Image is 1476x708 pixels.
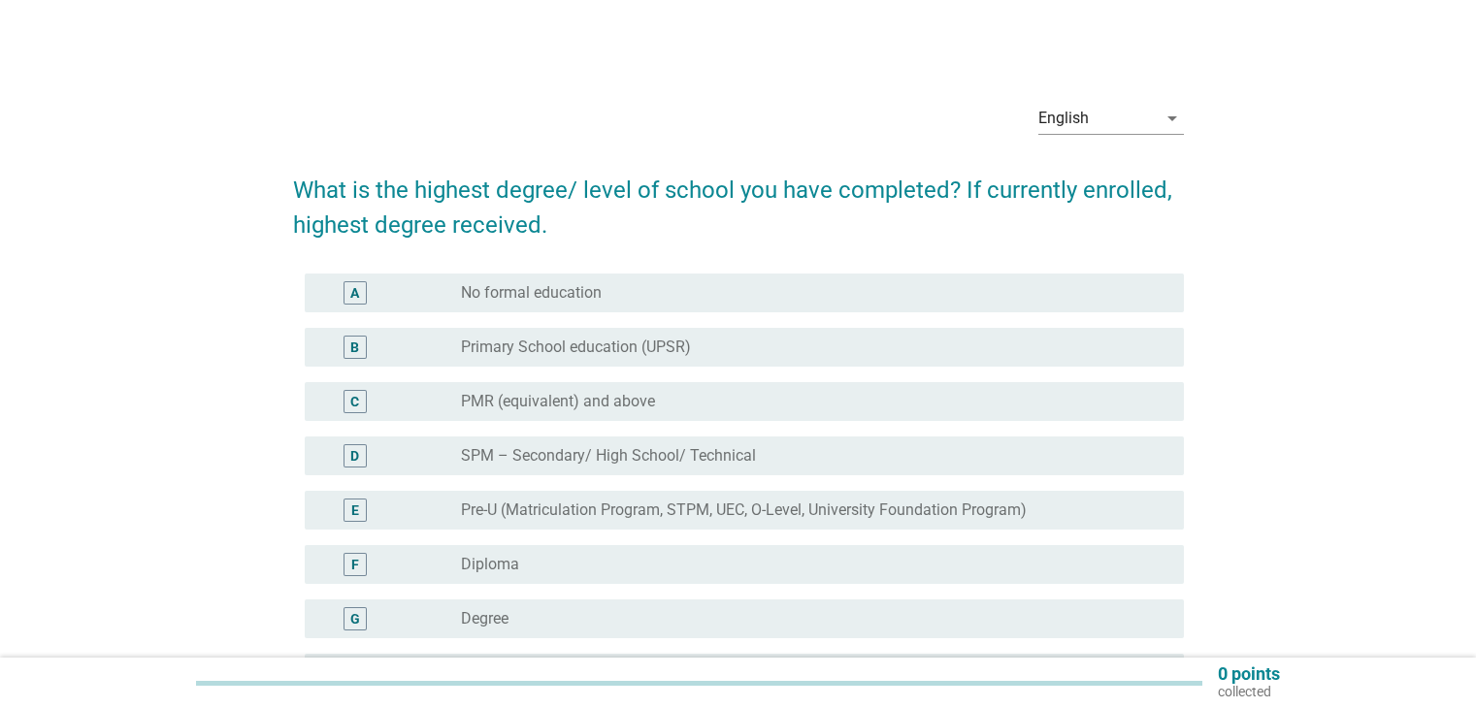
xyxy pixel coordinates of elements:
[461,446,756,466] label: SPM – Secondary/ High School/ Technical
[461,500,1027,520] label: Pre-U (Matriculation Program, STPM, UEC, O-Level, University Foundation Program)
[350,609,360,629] div: G
[1218,665,1280,683] p: 0 points
[351,555,359,575] div: F
[350,283,359,304] div: A
[293,153,1184,242] h2: What is the highest degree/ level of school you have completed? If currently enrolled, highest de...
[461,392,655,411] label: PMR (equivalent) and above
[461,283,602,303] label: No formal education
[461,609,508,628] label: Degree
[461,338,691,357] label: Primary School education (UPSR)
[350,446,359,467] div: D
[350,392,359,412] div: C
[351,500,359,521] div: E
[1161,107,1184,130] i: arrow_drop_down
[461,555,519,574] label: Diploma
[1038,110,1089,127] div: English
[1218,683,1280,700] p: collected
[350,338,359,358] div: B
